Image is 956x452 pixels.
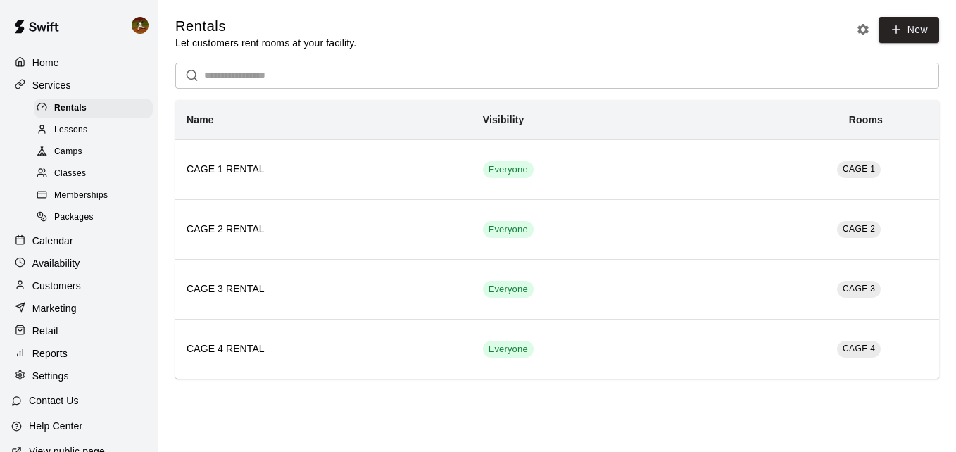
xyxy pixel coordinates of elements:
h6: CAGE 1 RENTAL [187,162,460,177]
p: Home [32,56,59,70]
span: CAGE 3 [843,284,875,294]
p: Help Center [29,419,82,433]
a: Services [11,75,147,96]
a: Classes [34,163,158,185]
table: simple table [175,100,939,379]
a: Lessons [34,119,158,141]
p: Availability [32,256,80,270]
p: Reports [32,346,68,360]
div: Lessons [34,120,153,140]
div: Cody Hansen [129,11,158,39]
span: Lessons [54,123,88,137]
h5: Rentals [175,17,356,36]
div: This service is visible to all of your customers [483,281,534,298]
p: Customers [32,279,81,293]
h6: CAGE 4 RENTAL [187,341,460,357]
span: Everyone [483,283,534,296]
p: Retail [32,324,58,338]
div: This service is visible to all of your customers [483,221,534,238]
a: Camps [34,142,158,163]
div: This service is visible to all of your customers [483,341,534,358]
div: Packages [34,208,153,227]
p: Let customers rent rooms at your facility. [175,36,356,50]
a: Customers [11,275,147,296]
h6: CAGE 2 RENTAL [187,222,460,237]
div: Classes [34,164,153,184]
a: Marketing [11,298,147,319]
p: Contact Us [29,394,79,408]
div: Camps [34,142,153,162]
span: CAGE 4 [843,344,875,353]
p: Calendar [32,234,73,248]
a: Rentals [34,97,158,119]
a: Reports [11,343,147,364]
a: Packages [34,207,158,229]
a: Availability [11,253,147,274]
span: Camps [54,145,82,159]
a: Home [11,52,147,73]
span: Everyone [483,223,534,237]
span: Everyone [483,163,534,177]
a: New [879,17,939,43]
span: Rentals [54,101,87,115]
div: Memberships [34,186,153,206]
span: CAGE 1 [843,164,875,174]
b: Visibility [483,114,524,125]
span: Classes [54,167,86,181]
span: CAGE 2 [843,224,875,234]
b: Rooms [849,114,883,125]
span: Everyone [483,343,534,356]
h6: CAGE 3 RENTAL [187,282,460,297]
a: Calendar [11,230,147,251]
p: Marketing [32,301,77,315]
span: Memberships [54,189,108,203]
a: Memberships [34,185,158,207]
a: Retail [11,320,147,341]
p: Settings [32,369,69,383]
img: Cody Hansen [132,17,149,34]
p: Services [32,78,71,92]
div: This service is visible to all of your customers [483,161,534,178]
span: Packages [54,211,94,225]
button: Rental settings [853,19,874,40]
div: Rentals [34,99,153,118]
b: Name [187,114,214,125]
a: Settings [11,365,147,387]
